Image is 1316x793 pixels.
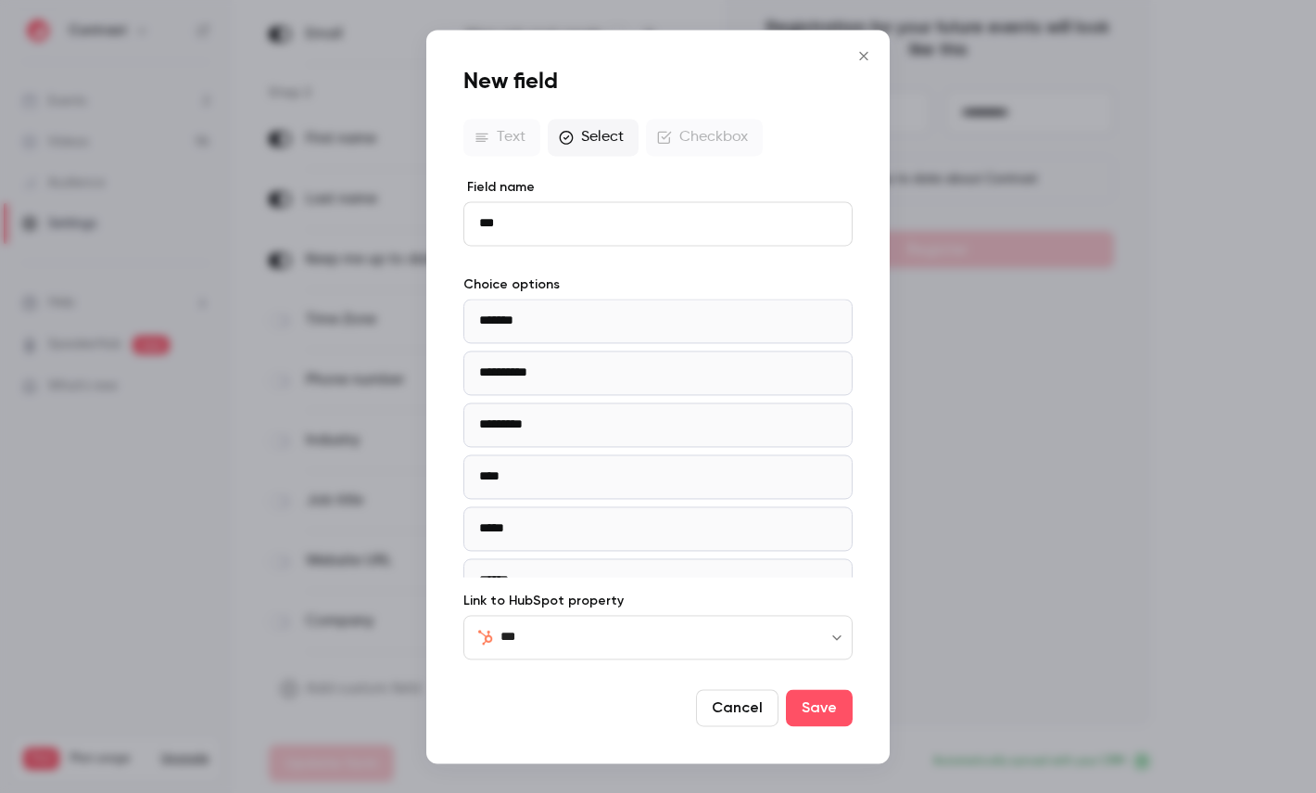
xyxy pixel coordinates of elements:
[696,689,778,726] button: Cancel
[463,592,853,610] label: Link to HubSpot property
[463,67,853,96] h1: New field
[463,275,853,294] label: Choice options
[463,178,853,197] label: Field name
[828,628,846,646] button: Open
[845,37,882,74] button: Close
[786,689,853,726] button: Save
